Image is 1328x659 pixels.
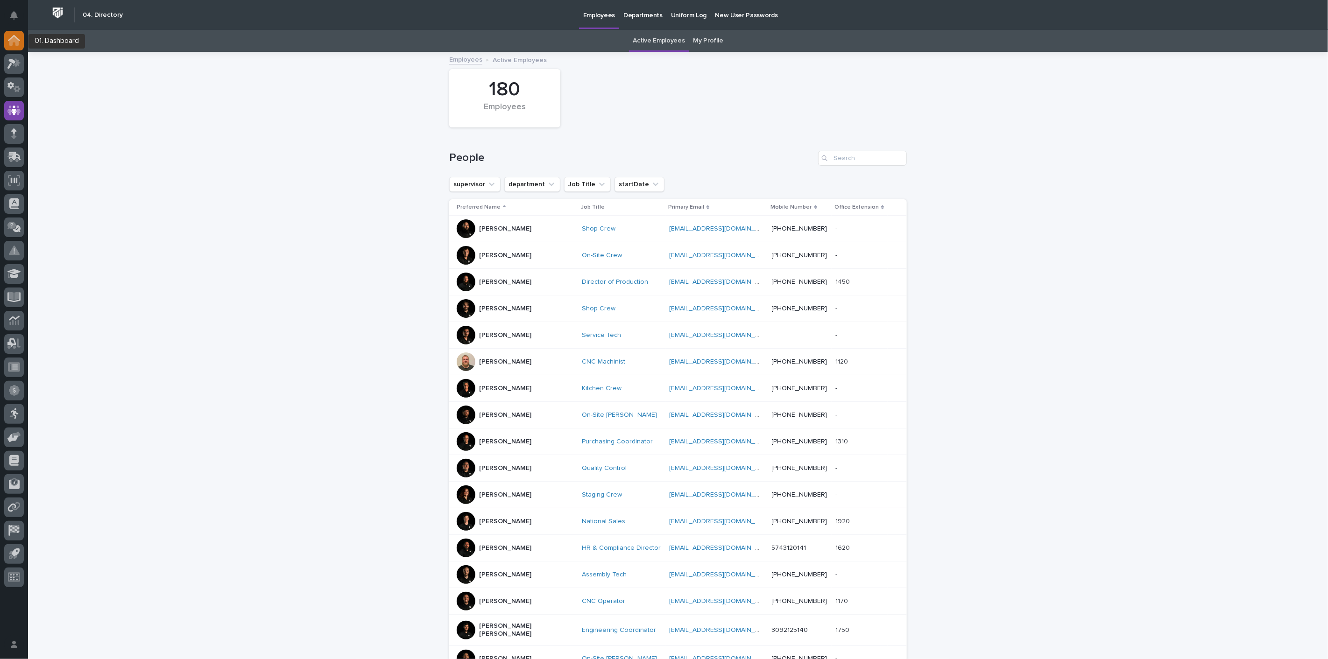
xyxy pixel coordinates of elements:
a: [PHONE_NUMBER] [772,358,827,365]
tr: [PERSON_NAME]Purchasing Coordinator [EMAIL_ADDRESS][DOMAIN_NAME] [PHONE_NUMBER]13101310 [449,428,907,455]
a: Director of Production [582,278,648,286]
a: [EMAIL_ADDRESS][DOMAIN_NAME] [669,465,775,471]
a: Kitchen Crew [582,385,622,393]
p: [PERSON_NAME] [479,438,531,446]
a: [EMAIL_ADDRESS][DOMAIN_NAME] [669,252,775,259]
a: National Sales [582,518,625,526]
a: Shop Crew [582,225,615,233]
p: Active Employees [493,54,547,64]
p: Office Extension [834,202,879,212]
tr: [PERSON_NAME]Shop Crew [EMAIL_ADDRESS][DOMAIN_NAME] [PHONE_NUMBER]-- [449,216,907,242]
a: Quality Control [582,464,627,472]
tr: [PERSON_NAME]On-Site [PERSON_NAME] [EMAIL_ADDRESS][DOMAIN_NAME] [PHONE_NUMBER]-- [449,402,907,428]
tr: [PERSON_NAME]Staging Crew [EMAIL_ADDRESS][DOMAIN_NAME] [PHONE_NUMBER]-- [449,482,907,508]
a: [EMAIL_ADDRESS][DOMAIN_NAME] [669,545,775,551]
p: 1310 [835,436,850,446]
p: 1450 [835,276,852,286]
tr: [PERSON_NAME]CNC Machinist [EMAIL_ADDRESS][DOMAIN_NAME] [PHONE_NUMBER]11201120 [449,349,907,375]
a: [EMAIL_ADDRESS][DOMAIN_NAME] [669,491,775,498]
p: - [835,383,839,393]
a: [EMAIL_ADDRESS][DOMAIN_NAME] [669,598,775,604]
tr: [PERSON_NAME]Director of Production [EMAIL_ADDRESS][DOMAIN_NAME] [PHONE_NUMBER]14501450 [449,269,907,295]
p: Job Title [581,202,605,212]
a: Engineering Coordinator [582,626,656,634]
a: [PHONE_NUMBER] [772,385,827,392]
button: Job Title [564,177,611,192]
div: 180 [465,78,544,101]
p: Mobile Number [771,202,812,212]
div: Employees [465,102,544,122]
p: [PERSON_NAME] [479,225,531,233]
a: 3092125140 [772,627,808,633]
p: [PERSON_NAME] [479,597,531,605]
a: [EMAIL_ADDRESS][DOMAIN_NAME] [669,412,775,418]
p: - [835,489,839,499]
tr: [PERSON_NAME]Kitchen Crew [EMAIL_ADDRESS][DOMAIN_NAME] [PHONE_NUMBER]-- [449,375,907,402]
a: Shop Crew [582,305,615,313]
a: On-Site Crew [582,252,622,259]
p: [PERSON_NAME] [479,411,531,419]
p: - [835,569,839,579]
p: [PERSON_NAME] [479,544,531,552]
a: [EMAIL_ADDRESS][DOMAIN_NAME] [669,627,775,633]
a: CNC Operator [582,597,625,605]
a: Assembly Tech [582,571,627,579]
a: Purchasing Coordinator [582,438,653,446]
p: [PERSON_NAME] [479,252,531,259]
h1: People [449,151,814,165]
a: [EMAIL_ADDRESS][DOMAIN_NAME] [669,305,775,312]
p: [PERSON_NAME] [479,305,531,313]
h2: 04. Directory [83,11,123,19]
a: On-Site [PERSON_NAME] [582,411,657,419]
p: [PERSON_NAME] [479,358,531,366]
a: [EMAIL_ADDRESS][DOMAIN_NAME] [669,385,775,392]
p: [PERSON_NAME] [479,278,531,286]
a: My Profile [693,30,723,52]
p: [PERSON_NAME] [479,464,531,472]
img: Workspace Logo [49,4,66,21]
a: HR & Compliance Director [582,544,661,552]
button: Notifications [4,6,24,25]
a: [PHONE_NUMBER] [772,465,827,471]
a: [EMAIL_ADDRESS][DOMAIN_NAME] [669,438,775,445]
a: Staging Crew [582,491,622,499]
a: [EMAIL_ADDRESS][DOMAIN_NAME] [669,358,775,365]
a: [PHONE_NUMBER] [772,491,827,498]
div: Search [818,151,907,166]
a: [PHONE_NUMBER] [772,305,827,312]
p: - [835,409,839,419]
a: [EMAIL_ADDRESS][DOMAIN_NAME] [669,518,775,525]
p: [PERSON_NAME] [479,571,531,579]
p: [PERSON_NAME] [479,331,531,339]
p: [PERSON_NAME] [479,491,531,499]
button: startDate [615,177,664,192]
button: department [504,177,560,192]
a: 5743120141 [772,545,806,551]
tr: [PERSON_NAME]Shop Crew [EMAIL_ADDRESS][DOMAIN_NAME] [PHONE_NUMBER]-- [449,295,907,322]
div: Notifications [12,11,24,26]
tr: [PERSON_NAME] [PERSON_NAME]Engineering Coordinator [EMAIL_ADDRESS][DOMAIN_NAME] 309212514017501750 [449,615,907,646]
a: [PHONE_NUMBER] [772,438,827,445]
p: [PERSON_NAME] [479,385,531,393]
p: - [835,463,839,472]
tr: [PERSON_NAME]HR & Compliance Director [EMAIL_ADDRESS][DOMAIN_NAME] 574312014116201620 [449,535,907,561]
a: CNC Machinist [582,358,625,366]
a: Active Employees [633,30,685,52]
tr: [PERSON_NAME]On-Site Crew [EMAIL_ADDRESS][DOMAIN_NAME] [PHONE_NUMBER]-- [449,242,907,269]
p: [PERSON_NAME] [479,518,531,526]
tr: [PERSON_NAME]Quality Control [EMAIL_ADDRESS][DOMAIN_NAME] [PHONE_NUMBER]-- [449,455,907,482]
tr: [PERSON_NAME]National Sales [EMAIL_ADDRESS][DOMAIN_NAME] [PHONE_NUMBER]19201920 [449,508,907,535]
p: Preferred Name [457,202,501,212]
p: Primary Email [668,202,704,212]
tr: [PERSON_NAME]Service Tech [EMAIL_ADDRESS][DOMAIN_NAME] -- [449,322,907,349]
p: - [835,303,839,313]
tr: [PERSON_NAME]Assembly Tech [EMAIL_ADDRESS][DOMAIN_NAME] [PHONE_NUMBER]-- [449,561,907,588]
a: Employees [449,54,482,64]
a: [PHONE_NUMBER] [772,571,827,578]
a: [EMAIL_ADDRESS][DOMAIN_NAME] [669,571,775,578]
a: Service Tech [582,331,621,339]
p: [PERSON_NAME] [PERSON_NAME] [479,622,572,638]
a: [PHONE_NUMBER] [772,412,827,418]
a: [PHONE_NUMBER] [772,598,827,604]
a: [PHONE_NUMBER] [772,252,827,259]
